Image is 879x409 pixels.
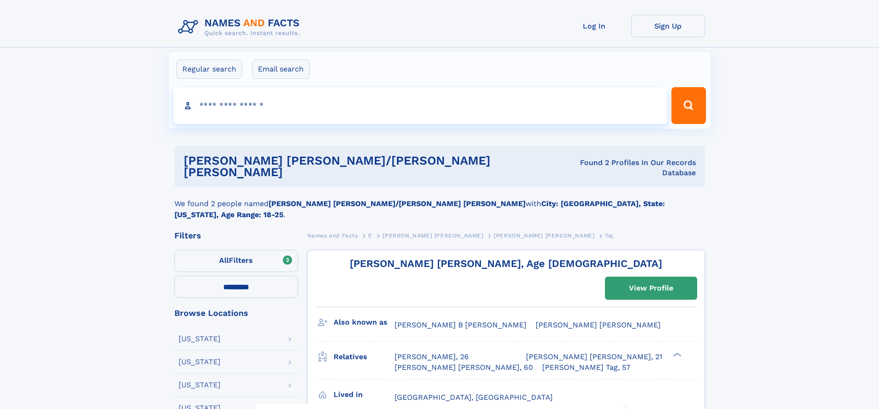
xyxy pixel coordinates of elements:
[557,15,631,37] a: Log In
[631,15,705,37] a: Sign Up
[605,277,697,299] a: View Profile
[368,232,372,239] span: E
[383,232,483,239] span: [PERSON_NAME] [PERSON_NAME]
[174,250,298,272] label: Filters
[269,199,526,208] b: [PERSON_NAME] [PERSON_NAME]/[PERSON_NAME] [PERSON_NAME]
[334,349,395,365] h3: Relatives
[395,362,533,373] a: [PERSON_NAME] [PERSON_NAME], 60
[368,230,372,241] a: E
[307,230,358,241] a: Names and Facts
[174,187,705,220] div: We found 2 people named with .
[174,15,307,40] img: Logo Names and Facts
[536,320,661,329] span: [PERSON_NAME] [PERSON_NAME]
[494,232,594,239] span: [PERSON_NAME] [PERSON_NAME]
[179,381,221,389] div: [US_STATE]
[179,335,221,343] div: [US_STATE]
[174,231,298,240] div: Filters
[184,155,557,178] h1: [PERSON_NAME] [PERSON_NAME]/[PERSON_NAME] [PERSON_NAME]
[219,256,229,265] span: All
[383,230,483,241] a: [PERSON_NAME] [PERSON_NAME]
[334,314,395,330] h3: Also known as
[179,358,221,366] div: [US_STATE]
[334,387,395,403] h3: Lived in
[252,59,310,79] label: Email search
[671,352,682,358] div: ❯
[526,352,662,362] a: [PERSON_NAME] [PERSON_NAME], 21
[605,232,613,239] span: Taj
[395,320,526,329] span: [PERSON_NAME] B [PERSON_NAME]
[173,87,668,124] input: search input
[395,352,469,362] a: [PERSON_NAME], 26
[629,278,673,299] div: View Profile
[542,362,630,373] a: [PERSON_NAME] Tag, 57
[176,59,242,79] label: Regular search
[174,309,298,317] div: Browse Locations
[350,258,662,269] a: [PERSON_NAME] [PERSON_NAME], Age [DEMOGRAPHIC_DATA]
[494,230,594,241] a: [PERSON_NAME] [PERSON_NAME]
[557,158,695,178] div: Found 2 Profiles In Our Records Database
[395,393,553,402] span: [GEOGRAPHIC_DATA], [GEOGRAPHIC_DATA]
[174,199,665,219] b: City: [GEOGRAPHIC_DATA], State: [US_STATE], Age Range: 18-25
[671,87,706,124] button: Search Button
